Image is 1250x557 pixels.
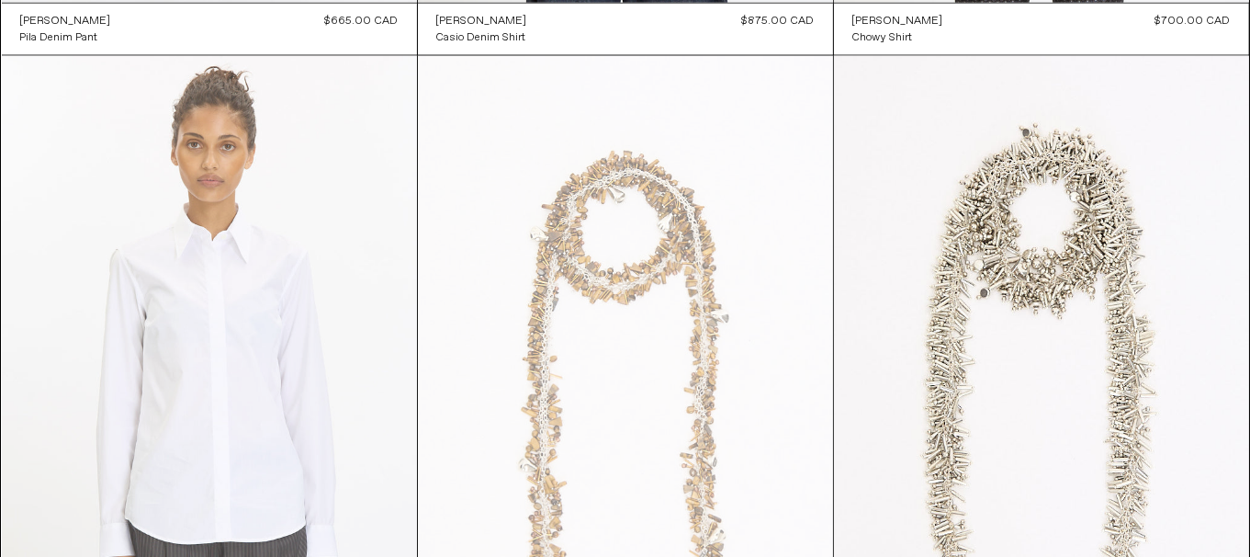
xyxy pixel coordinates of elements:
[20,13,111,29] a: [PERSON_NAME]
[852,29,943,46] a: Chowy Shirt
[436,29,527,46] a: Casio Denim Shirt
[436,13,527,29] a: [PERSON_NAME]
[742,13,815,29] div: $875.00 CAD
[852,13,943,29] a: [PERSON_NAME]
[325,13,399,29] div: $665.00 CAD
[20,30,98,46] div: Pila Denim Pant
[852,14,943,29] div: [PERSON_NAME]
[852,30,913,46] div: Chowy Shirt
[436,30,526,46] div: Casio Denim Shirt
[20,29,111,46] a: Pila Denim Pant
[20,14,111,29] div: [PERSON_NAME]
[1155,13,1231,29] div: $700.00 CAD
[436,14,527,29] div: [PERSON_NAME]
